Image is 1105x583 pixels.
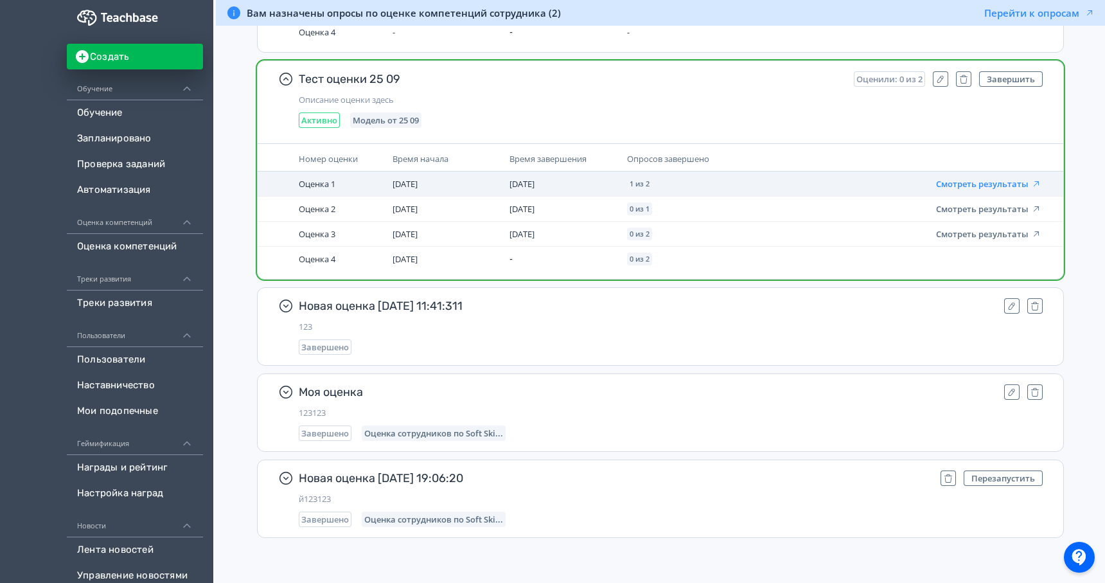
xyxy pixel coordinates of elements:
[630,205,650,213] span: 0 из 1
[353,115,419,125] span: Модель от 25 09
[299,228,335,240] span: Оценка 3
[393,253,418,265] span: [DATE]
[509,153,587,165] span: Время завершения
[509,203,535,215] span: [DATE]
[364,428,503,438] span: Оценка сотрудников по Soft Skills
[393,153,448,165] span: Время начала
[299,384,994,400] span: Моя оценка
[627,26,630,38] span: -
[67,455,203,481] a: Награды и рейтинг
[67,126,203,152] a: Запланировано
[936,179,1041,189] button: Смотреть результаты
[504,20,621,44] td: -
[67,152,203,177] a: Проверка заданий
[936,202,1041,215] a: Смотреть результаты
[393,203,418,215] span: [DATE]
[299,298,994,314] span: Новая оценка [DATE] 11:41:311
[301,514,349,525] span: Завершено
[301,342,349,352] span: Завершено
[984,6,1095,19] button: Перейти к опросам
[67,507,203,537] div: Новости
[67,260,203,291] div: Треки развития
[509,178,535,190] span: [DATE]
[630,180,650,188] span: 1 из 2
[299,178,335,190] span: Оценка 1
[301,115,337,125] span: Активно
[393,26,395,38] span: -
[299,26,335,38] span: Оценка 4
[67,291,203,316] a: Треки развития
[247,6,561,19] span: Вам назначены опросы по оценке компетенций сотрудника (2)
[299,471,930,486] span: Новая оценка [DATE] 19:06:20
[964,471,1043,486] button: Перезапустить
[67,203,203,234] div: Оценка компетенций
[630,255,650,263] span: 0 из 2
[301,428,349,438] span: Завершено
[67,100,203,126] a: Обучение
[67,399,203,424] a: Мои подопечные
[299,94,1043,105] span: Описание оценки здесь
[67,347,203,373] a: Пользователи
[936,177,1041,190] a: Смотреть результаты
[67,316,203,347] div: Пользователи
[393,228,418,240] span: [DATE]
[67,44,203,69] button: Создать
[67,69,203,100] div: Обучение
[299,253,335,265] span: Оценка 4
[509,228,535,240] span: [DATE]
[504,247,621,271] td: -
[630,230,650,238] span: 0 из 2
[299,203,335,215] span: Оценка 2
[364,514,503,525] span: Оценка сотрудников по Soft Skills
[299,408,1043,418] span: 123123
[936,229,1041,239] button: Смотреть результаты
[936,204,1041,214] button: Смотреть результаты
[856,74,923,84] span: Оценили: 0 из 2
[67,537,203,563] a: Лента новостей
[67,373,203,399] a: Наставничество
[299,321,1043,332] span: 123
[299,71,844,87] span: Тест оценки 25 09
[67,424,203,455] div: Геймификация
[627,153,709,165] span: Опросов завершено
[67,481,203,507] a: Настройка наград
[979,71,1043,87] button: Завершить
[936,228,1041,240] a: Смотреть результаты
[393,178,418,190] span: [DATE]
[67,177,203,203] a: Автоматизация
[299,153,358,165] span: Номер оценки
[67,234,203,260] a: Оценка компетенций
[299,494,1043,504] span: й123123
